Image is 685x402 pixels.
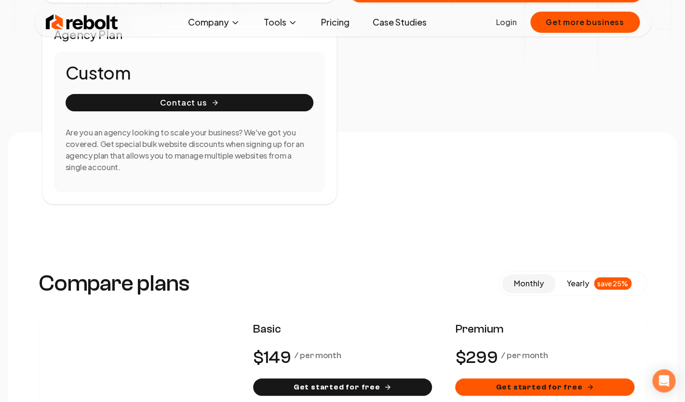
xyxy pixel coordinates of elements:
[555,274,643,293] button: yearlysave 25%
[455,345,497,371] number-flow-react: $299
[66,94,313,111] button: Contact us
[455,322,634,337] span: Premium
[39,272,189,295] h3: Compare plans
[652,369,675,392] div: Open Intercom Messenger
[514,278,544,288] span: monthly
[66,63,313,82] h1: Custom
[253,345,291,371] number-flow-react: $149
[530,12,640,33] button: Get more business
[364,13,434,32] a: Case Studies
[295,349,341,362] p: / per month
[594,277,631,290] div: save 25%
[501,349,548,362] p: / per month
[455,378,634,396] button: Get started for free
[180,13,248,32] button: Company
[567,278,589,289] span: yearly
[66,127,313,173] h3: Are you an agency looking to scale your business? We've got you covered. Get special bulk website...
[313,13,357,32] a: Pricing
[255,13,305,32] button: Tools
[253,378,432,396] button: Get started for free
[46,13,118,32] img: Rebolt Logo
[502,274,555,293] button: monthly
[496,16,517,28] a: Login
[253,322,432,337] span: Basic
